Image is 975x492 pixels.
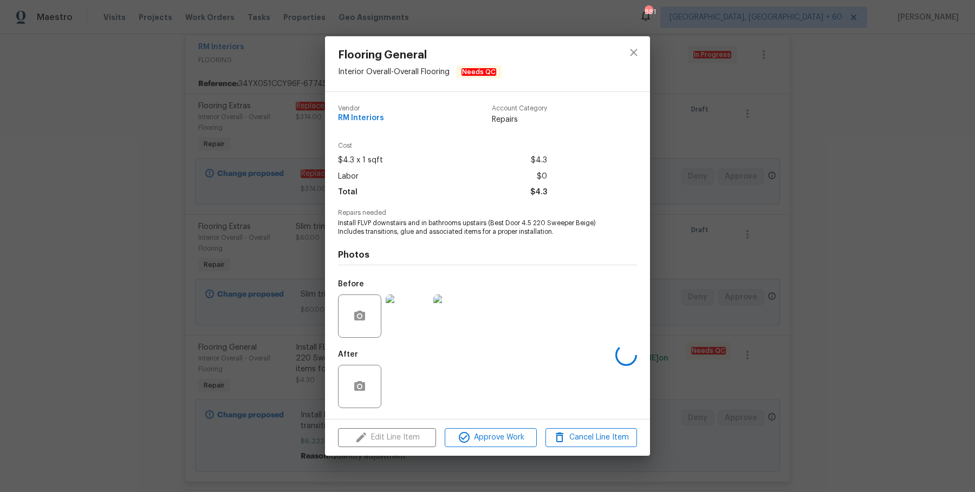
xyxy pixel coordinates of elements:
span: Install FLVP downstairs and in bathrooms upstairs (Best Door 4.5 220 Sweeper Beige) Includes tran... [338,219,607,237]
h5: After [338,351,358,358]
h5: Before [338,280,364,288]
span: $4.3 x 1 sqft [338,153,383,168]
button: Cancel Line Item [545,428,637,447]
span: Cost [338,142,547,149]
span: RM Interiors [338,114,384,122]
button: Approve Work [445,428,536,447]
span: Labor [338,169,359,185]
span: Repairs [492,114,547,125]
span: Account Category [492,105,547,112]
button: close [621,40,647,65]
span: Cancel Line Item [549,431,634,444]
span: Total [338,185,357,200]
span: $0 [537,169,547,185]
span: Repairs needed [338,209,637,217]
span: $4.3 [530,185,547,200]
h4: Photos [338,250,637,260]
span: Approve Work [448,431,533,444]
span: Interior Overall - Overall Flooring [338,68,450,76]
span: Vendor [338,105,384,112]
span: Flooring General [338,49,502,61]
em: Needs QC [461,68,496,76]
div: 881 [645,6,652,17]
span: $4.3 [531,153,547,168]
